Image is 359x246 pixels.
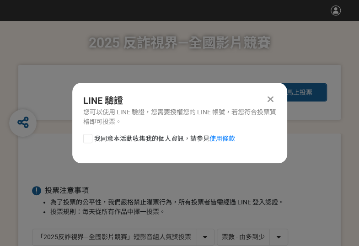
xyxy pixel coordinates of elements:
[287,89,312,96] span: 馬上投票
[45,186,89,195] span: 投票注意事項
[272,83,327,102] button: 馬上投票
[50,207,327,217] li: 投票規則：每天從所有作品中擇一投票。
[209,135,235,142] a: 使用條款
[83,94,276,107] div: LINE 驗證
[83,107,276,127] div: 您可以使用 LINE 驗證，您需要授權您的 LINE 帳號，若您符合投票資格即可投票。
[32,152,327,163] h1: 投票列表
[50,198,327,207] li: 為了投票的公平性，我們嚴格禁止灌票行為，所有投票者皆需經過 LINE 登入認證。
[94,134,235,144] span: 我同意本活動收集我的個人資訊，請參見
[89,21,271,65] h1: 2025 反詐視界—全國影片競賽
